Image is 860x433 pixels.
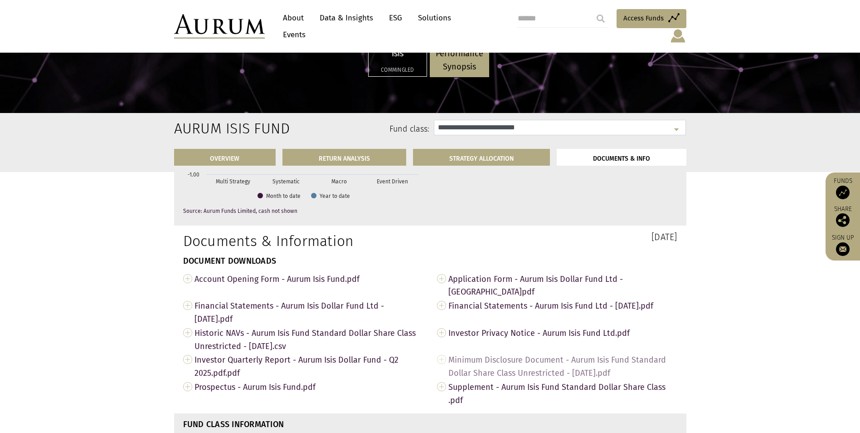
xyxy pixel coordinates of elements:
a: RETURN ANALYSIS [282,149,406,166]
span: Prospectus - Aurum Isis Fund.pdf [194,380,423,394]
a: Solutions [413,10,456,26]
span: Access Funds [623,13,664,24]
text: Year to date [320,193,350,199]
h5: Commingled [374,67,421,73]
span: Financial Statements - Aurum Isis Dollar Fund Ltd - [DATE].pdf [194,299,423,326]
label: Fund class: [262,123,430,135]
text: -1.00 [188,172,199,178]
a: Sign up [830,234,855,256]
a: Data & Insights [315,10,378,26]
h1: Documents & Information [183,232,423,250]
text: Event Driven [376,178,408,185]
text: Multi Strategy [215,178,250,185]
img: Sign up to our newsletter [836,242,850,256]
a: OVERVIEW [174,149,276,166]
p: Isis [374,47,421,60]
span: Supplement - Aurum Isis Fund Standard Dollar Share Class .pdf [448,380,677,407]
img: account-icon.svg [670,28,686,44]
span: Financial Statements - Aurum Isis Fund Ltd - [DATE].pdf [448,299,677,313]
text: Month to date [266,193,301,199]
h2: Aurum Isis Fund [174,120,248,137]
text: Systematic [272,178,299,185]
p: Source: Aurum Funds Limited, cash not shown [183,208,423,214]
strong: DOCUMENT DOWNLOADS [183,256,277,266]
strong: FUND CLASS INFORMATION [183,419,284,429]
a: Funds [830,177,855,199]
h3: [DATE] [437,232,677,241]
a: About [278,10,308,26]
span: Historic NAVs - Aurum Isis Fund Standard Dollar Share Class Unrestricted - [DATE].csv [194,326,423,353]
span: Application Form - Aurum Isis Dollar Fund Ltd - [GEOGRAPHIC_DATA]pdf [448,272,677,299]
a: Access Funds [617,9,686,28]
input: Submit [592,10,610,28]
a: ESG [384,10,407,26]
p: Performance Synopsis [436,47,483,74]
span: Investor Privacy Notice - Aurum Isis Fund Ltd.pdf [448,326,677,340]
div: Share [830,206,855,227]
a: STRATEGY ALLOCATION [413,149,550,166]
img: Access Funds [836,186,850,199]
text: Macro [331,178,347,185]
span: Account Opening Form - Aurum Isis Fund.pdf [194,272,423,286]
span: Investor Quarterly Report - Aurum Isis Dollar Fund - Q2 2025.pdf.pdf [194,353,423,380]
span: Minimum Disclosure Document - Aurum Isis Fund Standard Dollar Share Class Unrestricted - [DATE].pdf [448,353,677,380]
a: Events [278,26,306,43]
img: Aurum [174,14,265,39]
img: Share this post [836,213,850,227]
